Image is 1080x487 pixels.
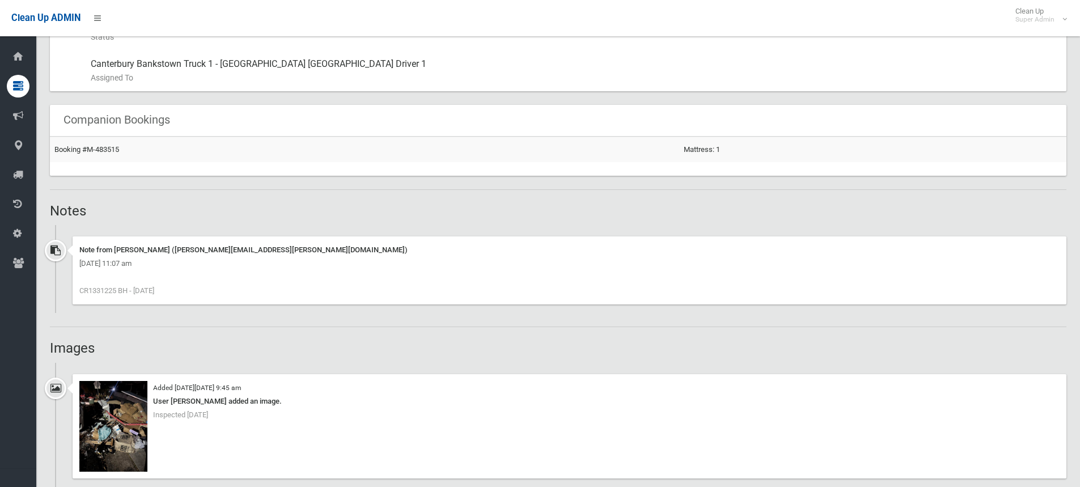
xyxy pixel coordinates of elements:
img: a133aa31-1ce3-44fd-9139-29bbce5a8a82.jpg [79,381,147,472]
span: Inspected [DATE] [153,410,208,419]
div: User [PERSON_NAME] added an image. [79,395,1060,408]
h2: Notes [50,204,1066,218]
div: Note from [PERSON_NAME] ([PERSON_NAME][EMAIL_ADDRESS][PERSON_NAME][DOMAIN_NAME]) [79,243,1060,257]
span: CR1331225 BH - [DATE] [79,286,154,295]
div: Canterbury Bankstown Truck 1 - [GEOGRAPHIC_DATA] [GEOGRAPHIC_DATA] Driver 1 [91,50,1057,91]
span: Clean Up ADMIN [11,12,81,23]
h2: Images [50,341,1066,355]
small: Added [DATE][DATE] 9:45 am [153,384,241,392]
small: Assigned To [91,71,1057,84]
div: [DATE] 11:07 am [79,257,1060,270]
small: Status [91,30,1057,44]
small: Super Admin [1015,15,1054,24]
a: Booking #M-483515 [54,145,119,154]
header: Companion Bookings [50,109,184,131]
span: Clean Up [1010,7,1066,24]
td: Mattress: 1 [679,137,1066,162]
